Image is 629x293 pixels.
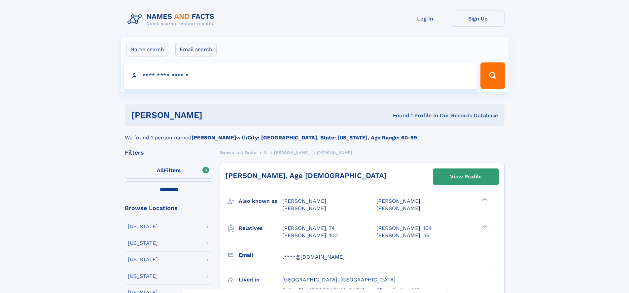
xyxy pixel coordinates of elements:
[282,276,396,283] span: [GEOGRAPHIC_DATA], [GEOGRAPHIC_DATA]
[128,240,158,246] div: [US_STATE]
[126,43,168,56] label: Name search
[376,232,429,239] a: [PERSON_NAME], 35
[480,62,505,89] button: Search Button
[399,11,452,27] a: Log In
[124,62,478,89] input: search input
[297,112,498,119] div: Found 1 Profile In Our Records Database
[480,198,488,202] div: ❯
[247,134,417,141] b: City: [GEOGRAPHIC_DATA], State: [US_STATE], Age Range: 60-99
[282,225,335,232] a: [PERSON_NAME], 74
[274,148,309,157] a: [PERSON_NAME]
[263,148,267,157] a: N
[274,150,309,155] span: [PERSON_NAME]
[125,126,505,142] div: We found 1 person named with .
[131,111,298,119] h1: [PERSON_NAME]
[282,198,326,204] span: [PERSON_NAME]
[450,169,482,184] div: View Profile
[125,11,220,28] img: Logo Names and Facts
[157,167,164,173] span: All
[376,225,432,232] a: [PERSON_NAME], 104
[226,171,387,180] a: [PERSON_NAME], Age [DEMOGRAPHIC_DATA]
[175,43,217,56] label: Email search
[376,205,420,211] span: [PERSON_NAME]
[433,169,499,185] a: View Profile
[317,150,352,155] span: [PERSON_NAME]
[125,150,213,156] div: Filters
[376,198,420,204] span: [PERSON_NAME]
[220,148,256,157] a: Names and Facts
[282,205,326,211] span: [PERSON_NAME]
[480,224,488,229] div: ❯
[192,134,236,141] b: [PERSON_NAME]
[282,232,338,239] a: [PERSON_NAME], 100
[239,274,282,285] h3: Lived in
[239,196,282,207] h3: Also known as
[128,257,158,262] div: [US_STATE]
[263,150,267,155] span: N
[452,11,505,27] a: Sign Up
[125,205,213,211] div: Browse Locations
[125,163,213,179] label: Filters
[239,223,282,234] h3: Relatives
[128,274,158,279] div: [US_STATE]
[128,224,158,229] div: [US_STATE]
[239,249,282,261] h3: Email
